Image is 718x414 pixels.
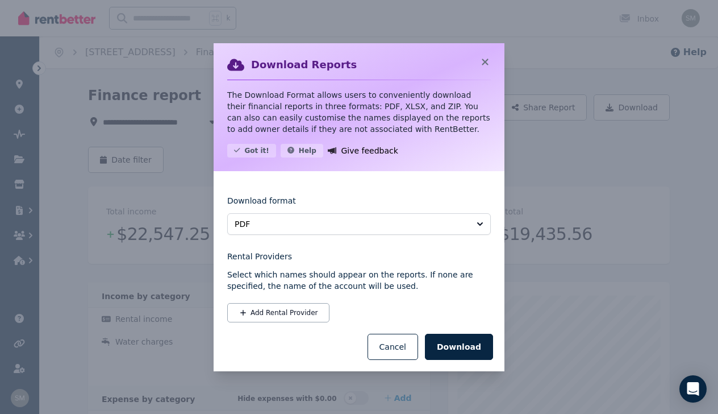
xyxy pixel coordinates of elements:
[251,57,357,73] h2: Download Reports
[227,195,296,213] label: Download format
[679,375,707,403] div: Open Intercom Messenger
[227,144,276,158] button: Got it!
[425,334,493,360] button: Download
[368,334,418,360] button: Cancel
[227,89,491,135] p: The Download Format allows users to conveniently download their financial reports in three format...
[235,218,467,230] span: PDF
[281,144,323,158] button: Help
[227,251,491,262] legend: Rental Providers
[227,303,329,322] button: Add Rental Provider
[227,269,491,292] p: Select which names should appear on the reports. If none are specified, the name of the account w...
[328,144,398,158] a: Give feedback
[227,213,491,235] button: PDF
